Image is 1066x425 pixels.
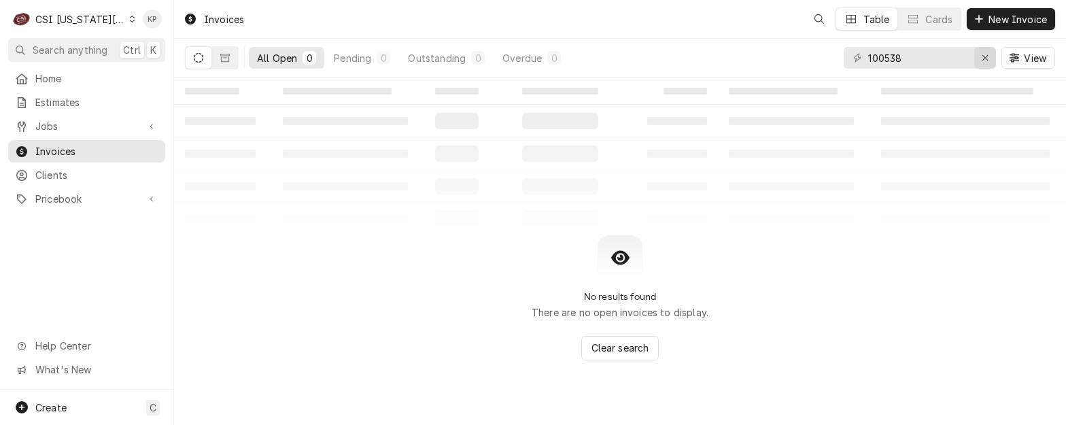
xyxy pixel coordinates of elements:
button: View [1001,47,1055,69]
a: Go to Help Center [8,335,165,357]
span: C [150,401,156,415]
table: All Open Invoices List Loading [174,78,1066,235]
span: Ctrl [123,43,141,57]
div: All Open [257,51,297,65]
div: KP [143,10,162,29]
a: Go to Jobs [8,115,165,137]
input: Keyword search [868,47,970,69]
div: Kym Parson's Avatar [143,10,162,29]
a: Invoices [8,140,165,163]
div: Cards [925,12,952,27]
div: Overdue [502,51,542,65]
span: Invoices [35,144,158,158]
div: Pending [334,51,371,65]
button: Search anythingCtrlK [8,38,165,62]
div: C [12,10,31,29]
button: Erase input [974,47,996,69]
span: Pricebook [35,192,138,206]
button: Clear search [581,336,659,360]
div: Outstanding [408,51,466,65]
a: Clients [8,164,165,186]
button: Open search [808,8,830,30]
span: ‌ [664,88,707,95]
div: CSI Kansas City's Avatar [12,10,31,29]
span: Search anything [33,43,107,57]
span: ‌ [522,88,598,95]
span: Clear search [589,341,652,355]
span: ‌ [283,88,392,95]
div: 0 [379,51,388,65]
button: New Invoice [967,8,1055,30]
span: New Invoice [986,12,1050,27]
span: View [1021,51,1049,65]
div: Table [863,12,890,27]
span: ‌ [185,88,239,95]
div: 0 [474,51,482,65]
span: Create [35,402,67,413]
a: Estimates [8,91,165,114]
a: Go to What's New [8,358,165,381]
span: Clients [35,168,158,182]
span: Home [35,71,158,86]
a: Home [8,67,165,90]
div: 0 [550,51,558,65]
span: Jobs [35,119,138,133]
div: 0 [305,51,313,65]
span: Help Center [35,339,157,353]
span: K [150,43,156,57]
span: ‌ [435,88,479,95]
span: What's New [35,362,157,377]
div: CSI [US_STATE][GEOGRAPHIC_DATA] [35,12,125,27]
span: Estimates [35,95,158,109]
h2: No results found [584,291,657,303]
p: There are no open invoices to display. [532,305,708,320]
a: Go to Pricebook [8,188,165,210]
span: ‌ [729,88,838,95]
span: ‌ [881,88,1033,95]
